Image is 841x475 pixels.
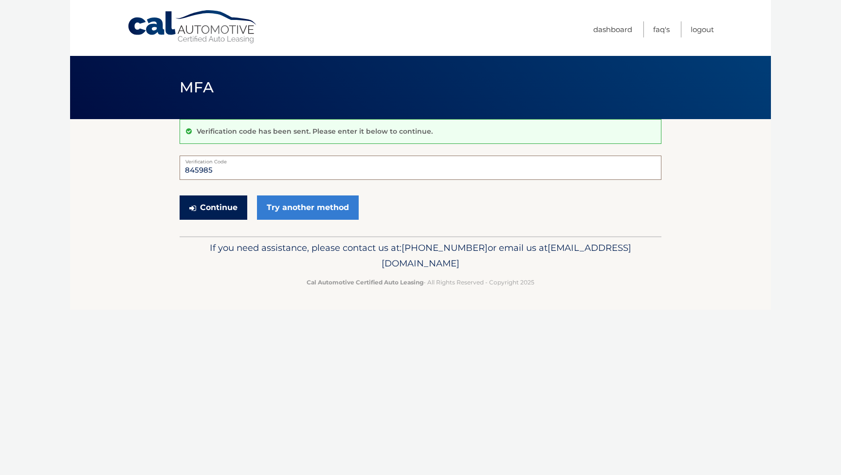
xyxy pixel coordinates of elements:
span: MFA [180,78,214,96]
p: - All Rights Reserved - Copyright 2025 [186,277,655,287]
a: Logout [691,21,714,37]
label: Verification Code [180,156,661,163]
a: Dashboard [593,21,632,37]
p: If you need assistance, please contact us at: or email us at [186,240,655,271]
span: [PHONE_NUMBER] [402,242,488,253]
a: Try another method [257,195,359,220]
span: [EMAIL_ADDRESS][DOMAIN_NAME] [382,242,631,269]
input: Verification Code [180,156,661,180]
a: FAQ's [653,21,670,37]
a: Cal Automotive [127,10,258,44]
strong: Cal Automotive Certified Auto Leasing [307,279,423,286]
button: Continue [180,195,247,220]
p: Verification code has been sent. Please enter it below to continue. [197,127,433,136]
